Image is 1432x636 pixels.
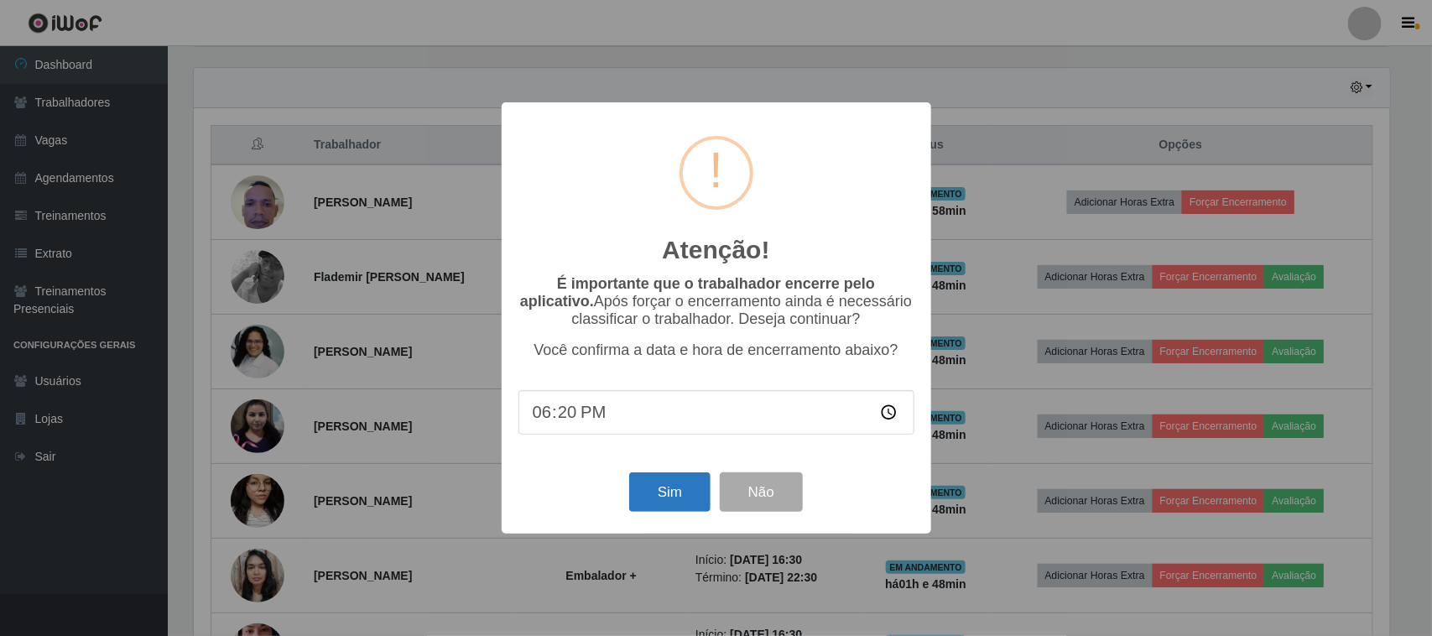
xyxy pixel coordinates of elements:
[720,472,803,512] button: Não
[518,341,914,359] p: Você confirma a data e hora de encerramento abaixo?
[520,275,875,310] b: É importante que o trabalhador encerre pelo aplicativo.
[662,235,769,265] h2: Atenção!
[629,472,711,512] button: Sim
[518,275,914,328] p: Após forçar o encerramento ainda é necessário classificar o trabalhador. Deseja continuar?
